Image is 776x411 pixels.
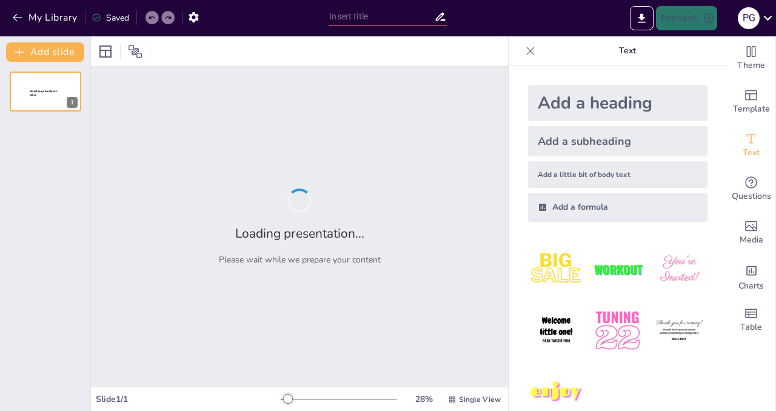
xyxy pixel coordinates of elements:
div: Slide 1 / 1 [96,393,281,405]
p: Text [540,36,715,65]
img: 6.jpeg [651,302,707,359]
h2: Loading presentation... [235,225,364,242]
div: Saved [92,12,129,24]
span: Charts [738,279,764,293]
span: Theme [737,59,765,72]
span: Text [743,146,760,159]
span: Questions [732,190,771,203]
div: P G [738,7,760,29]
button: Present [656,6,717,30]
button: My Library [9,8,82,27]
div: Get real-time input from your audience [727,167,775,211]
button: Export to PowerPoint [630,6,654,30]
span: Table [740,321,762,334]
img: 3.jpeg [651,241,707,298]
img: 1.jpeg [528,241,584,298]
div: Add a little bit of body text [528,161,707,188]
input: Insert title [329,8,433,25]
img: 2.jpeg [589,241,646,298]
div: Add charts and graphs [727,255,775,298]
div: Add a table [727,298,775,342]
span: Single View [459,395,501,404]
span: Template [733,102,770,116]
div: 28 % [409,393,438,405]
img: 4.jpeg [528,302,584,359]
span: Position [128,44,142,59]
div: 1 [67,97,78,108]
span: Sendsteps presentation editor [30,90,57,96]
div: Add ready made slides [727,80,775,124]
div: Add a subheading [528,126,707,156]
img: 5.jpeg [589,302,646,359]
div: Add a formula [528,193,707,222]
div: Change the overall theme [727,36,775,80]
div: Add images, graphics, shapes or video [727,211,775,255]
div: 1 [10,72,81,112]
div: Add a heading [528,85,707,121]
button: P G [738,6,760,30]
button: Add slide [6,42,84,62]
div: Add text boxes [727,124,775,167]
span: Media [740,233,763,247]
p: Please wait while we prepare your content [219,254,381,266]
div: Layout [96,42,115,61]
